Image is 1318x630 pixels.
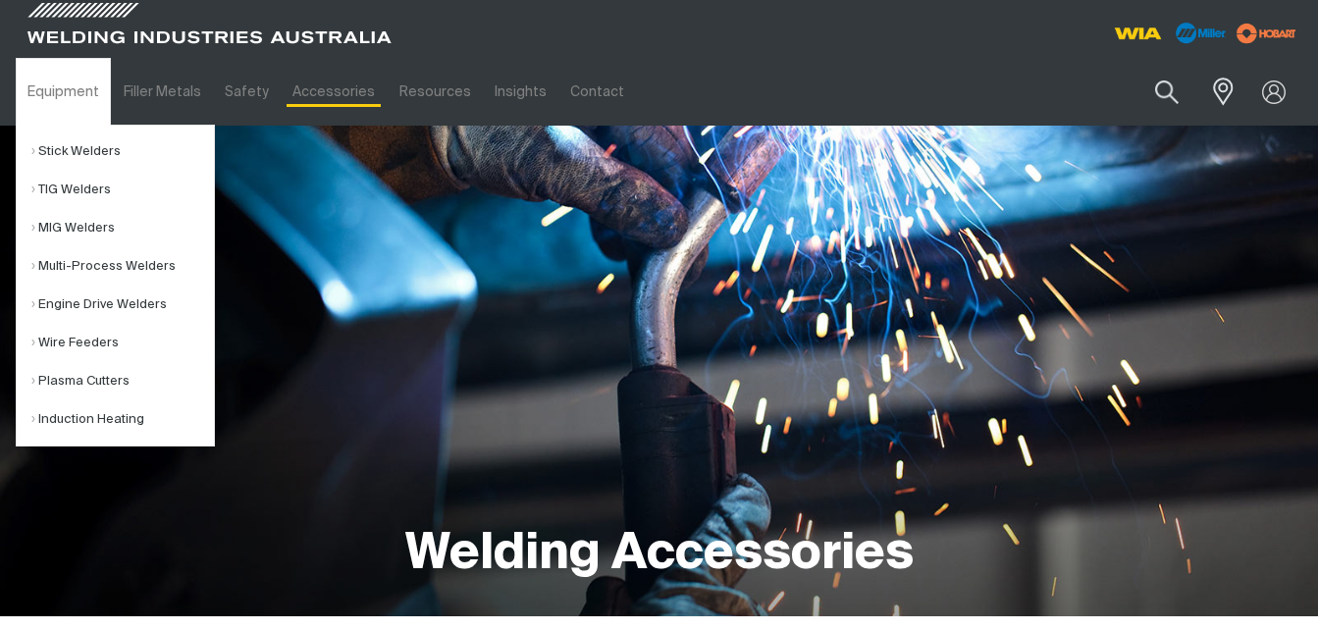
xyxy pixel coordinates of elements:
button: Search products [1133,69,1200,115]
nav: Main [16,58,980,126]
a: Contact [558,58,636,126]
a: Wire Feeders [31,324,214,362]
a: Resources [388,58,483,126]
a: Engine Drive Welders [31,286,214,324]
a: Equipment [16,58,111,126]
img: miller [1231,19,1302,48]
a: Filler Metals [111,58,212,126]
a: Accessories [281,58,387,126]
ul: Equipment Submenu [16,125,215,446]
a: Stick Welders [31,132,214,171]
input: Product name or item number... [1109,69,1200,115]
h1: Welding Accessories [405,523,914,587]
a: MIG Welders [31,209,214,247]
a: Insights [483,58,558,126]
a: Induction Heating [31,400,214,439]
a: Plasma Cutters [31,362,214,400]
a: Multi-Process Welders [31,247,214,286]
a: TIG Welders [31,171,214,209]
a: Safety [213,58,281,126]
